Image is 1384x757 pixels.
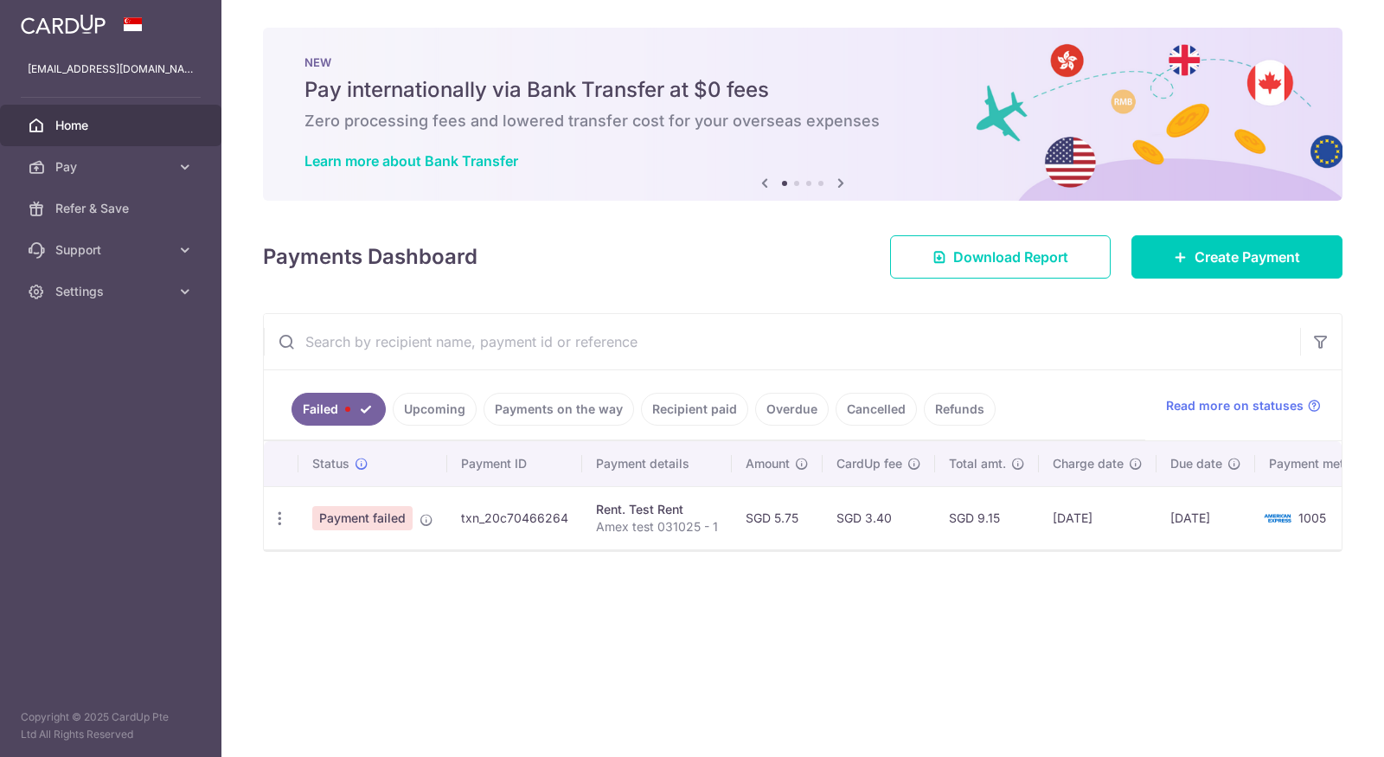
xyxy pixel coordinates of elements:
span: 1005 [1298,510,1326,525]
span: Status [312,455,349,472]
td: [DATE] [1039,486,1157,549]
span: Payment failed [312,506,413,530]
td: SGD 5.75 [732,486,823,549]
a: Refunds [924,393,996,426]
a: Read more on statuses [1166,397,1321,414]
div: Rent. Test Rent [596,501,718,518]
p: [EMAIL_ADDRESS][DOMAIN_NAME] [28,61,194,78]
span: Refer & Save [55,200,170,217]
a: Download Report [890,235,1111,279]
span: Read more on statuses [1166,397,1304,414]
th: Payment details [582,441,732,486]
a: Failed [292,393,386,426]
h4: Payments Dashboard [263,241,477,273]
h5: Pay internationally via Bank Transfer at $0 fees [304,76,1301,104]
span: CardUp fee [836,455,902,472]
span: Download Report [953,247,1068,267]
p: NEW [304,55,1301,69]
a: Upcoming [393,393,477,426]
img: Bank Card [1260,508,1295,529]
td: SGD 9.15 [935,486,1039,549]
img: Bank transfer banner [263,28,1342,201]
td: SGD 3.40 [823,486,935,549]
span: Home [55,117,170,134]
td: [DATE] [1157,486,1255,549]
a: Cancelled [836,393,917,426]
p: Amex test 031025 - 1 [596,518,718,536]
span: Due date [1170,455,1222,472]
span: Amount [746,455,790,472]
span: Pay [55,158,170,176]
span: Settings [55,283,170,300]
a: Overdue [755,393,829,426]
span: Total amt. [949,455,1006,472]
input: Search by recipient name, payment id or reference [264,314,1300,369]
span: Support [55,241,170,259]
th: Payment ID [447,441,582,486]
a: Learn more about Bank Transfer [304,152,518,170]
h6: Zero processing fees and lowered transfer cost for your overseas expenses [304,111,1301,132]
a: Create Payment [1131,235,1342,279]
a: Payments on the way [484,393,634,426]
td: txn_20c70466264 [447,486,582,549]
span: Create Payment [1195,247,1300,267]
img: CardUp [21,14,106,35]
a: Recipient paid [641,393,748,426]
span: Charge date [1053,455,1124,472]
